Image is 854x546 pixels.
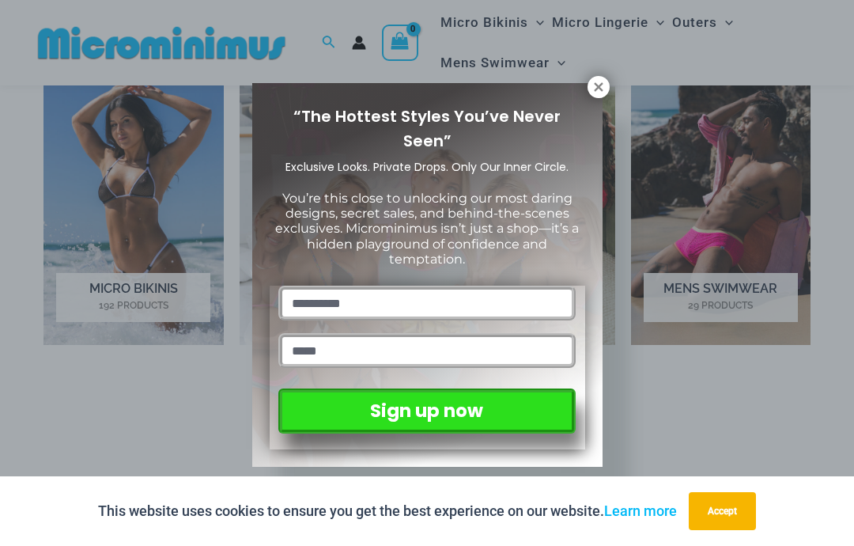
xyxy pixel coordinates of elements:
[689,492,756,530] button: Accept
[98,499,677,523] p: This website uses cookies to ensure you get the best experience on our website.
[285,159,569,175] span: Exclusive Looks. Private Drops. Only Our Inner Circle.
[275,191,579,267] span: You’re this close to unlocking our most daring designs, secret sales, and behind-the-scenes exclu...
[278,389,575,434] button: Sign up now
[604,502,677,519] a: Learn more
[293,105,561,152] span: “The Hottest Styles You’ve Never Seen”
[588,76,610,98] button: Close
